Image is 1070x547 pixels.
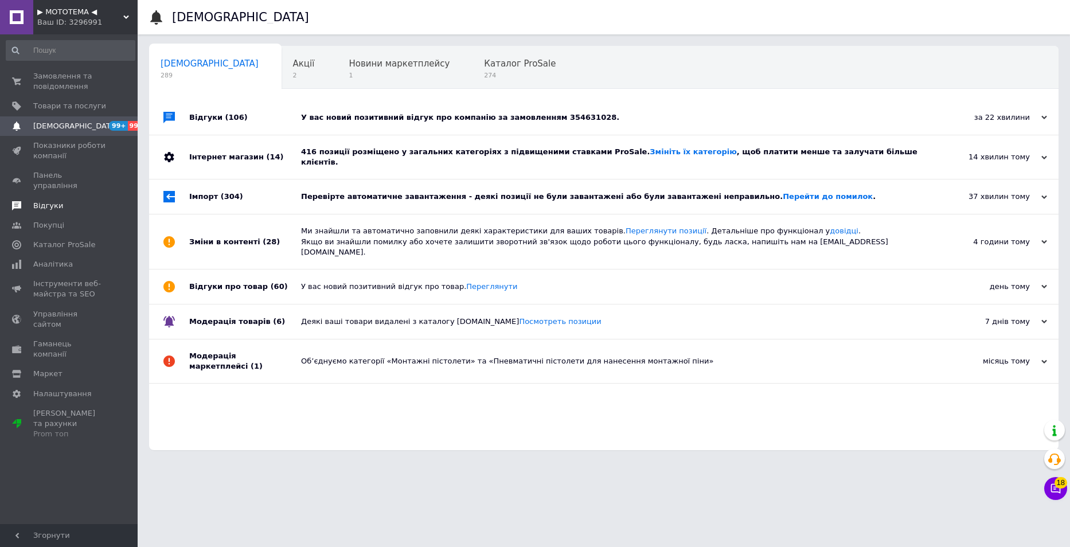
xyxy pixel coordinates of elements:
div: за 22 хвилини [932,112,1047,123]
div: місяць тому [932,356,1047,366]
span: Інструменти веб-майстра та SEO [33,279,106,299]
a: Переглянути [466,282,517,291]
div: Відгуки [189,100,301,135]
a: Перейти до помилок [783,192,873,201]
div: Ваш ID: 3296991 [37,17,138,28]
button: Чат з покупцем18 [1044,477,1067,500]
span: 2 [293,71,315,80]
span: (60) [271,282,288,291]
span: Аналітика [33,259,73,269]
div: день тому [932,282,1047,292]
span: Показники роботи компанії [33,140,106,161]
span: 1 [349,71,450,80]
span: (304) [221,192,243,201]
span: Управління сайтом [33,309,106,330]
div: Зміни в контенті [189,214,301,269]
span: Відгуки [33,201,63,211]
div: У вас новий позитивний відгук про компанію за замовленням 354631028. [301,112,932,123]
a: Переглянути позиції [626,226,706,235]
span: Панель управління [33,170,106,191]
span: (14) [266,153,283,161]
span: [DEMOGRAPHIC_DATA] [33,121,118,131]
div: Деякі ваші товари видалені з каталогу [DOMAIN_NAME] [301,317,932,327]
span: 99+ [109,121,128,131]
div: Модерація маркетплейсі [189,339,301,383]
div: 37 хвилин тому [932,192,1047,202]
span: Маркет [33,369,63,379]
input: Пошук [6,40,135,61]
div: 14 хвилин тому [932,152,1047,162]
span: Налаштування [33,389,92,399]
span: Замовлення та повідомлення [33,71,106,92]
div: 7 днів тому [932,317,1047,327]
span: ▶ МОТОТЕМА ◀ [37,7,123,17]
span: Каталог ProSale [484,58,556,69]
div: 4 години тому [932,237,1047,247]
a: Посмотреть позиции [519,317,601,326]
a: довідці [830,226,858,235]
span: (6) [273,317,285,326]
div: Інтернет магазин [189,135,301,179]
span: [DEMOGRAPHIC_DATA] [161,58,259,69]
span: (28) [263,237,280,246]
span: (106) [225,113,248,122]
div: Prom топ [33,429,106,439]
span: (1) [251,362,263,370]
span: 99+ [128,121,147,131]
div: У вас новий позитивний відгук про товар. [301,282,932,292]
div: Ми знайшли та автоматично заповнили деякі характеристики для ваших товарів. . Детальніше про функ... [301,226,932,257]
h1: [DEMOGRAPHIC_DATA] [172,10,309,24]
div: Перевірте автоматичне завантаження - деякі позиції не були завантажені або були завантажені непра... [301,192,932,202]
div: Модерація товарів [189,304,301,339]
span: Каталог ProSale [33,240,95,250]
span: Акції [293,58,315,69]
span: 289 [161,71,259,80]
div: Імпорт [189,179,301,214]
span: 18 [1055,477,1067,489]
span: Гаманець компанії [33,339,106,360]
div: 416 позиції розміщено у загальних категоріях з підвищеними ставками ProSale. , щоб платити менше ... [301,147,932,167]
span: [PERSON_NAME] та рахунки [33,408,106,440]
div: Об’єднуємо категорії «Монтажні пістолети» та «Пневматичні пістолети для нанесення монтажної піни» [301,356,932,366]
a: Змініть їх категорію [650,147,736,156]
div: Відгуки про товар [189,269,301,304]
span: Покупці [33,220,64,230]
span: Новини маркетплейсу [349,58,450,69]
span: 274 [484,71,556,80]
span: Товари та послуги [33,101,106,111]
